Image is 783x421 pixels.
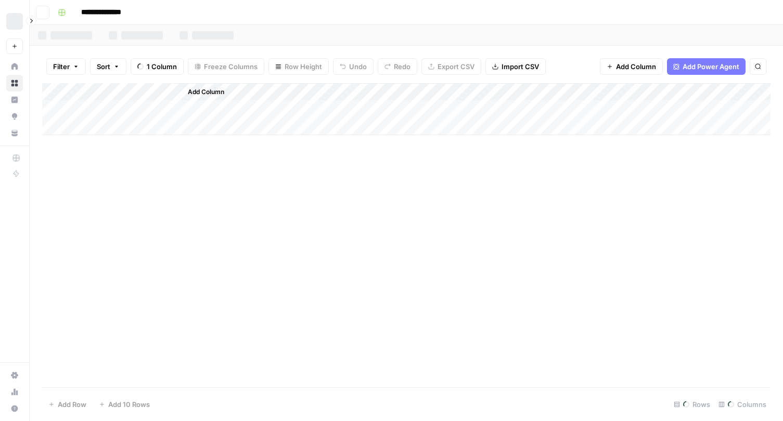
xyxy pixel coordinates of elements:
button: Undo [333,58,374,75]
div: Rows [670,396,714,413]
span: Undo [349,61,367,72]
button: Redo [378,58,417,75]
span: Add Column [188,87,224,97]
a: Opportunities [6,108,23,125]
button: Add Column [174,85,228,99]
span: Add Column [616,61,656,72]
span: Sort [97,61,110,72]
a: Insights [6,91,23,108]
button: Add Column [600,58,663,75]
span: Export CSV [438,61,474,72]
a: Settings [6,367,23,384]
span: Add 10 Rows [108,399,150,410]
div: Columns [714,396,771,413]
button: 1 Column [131,58,184,75]
button: Filter [46,58,86,75]
span: Add Power Agent [683,61,739,72]
span: Redo [394,61,410,72]
button: Help + Support [6,400,23,417]
button: Add Row [42,396,93,413]
span: Add Row [58,399,86,410]
span: Filter [53,61,70,72]
a: Home [6,58,23,75]
button: Sort [90,58,126,75]
button: Import CSV [485,58,546,75]
button: Add 10 Rows [93,396,156,413]
span: Row Height [285,61,322,72]
button: Add Power Agent [667,58,746,75]
button: Freeze Columns [188,58,264,75]
a: Usage [6,384,23,400]
span: Freeze Columns [204,61,258,72]
a: Browse [6,75,23,91]
a: Your Data [6,125,23,141]
span: Import CSV [502,61,539,72]
button: Row Height [268,58,329,75]
span: 1 Column [147,61,177,72]
button: Export CSV [421,58,481,75]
